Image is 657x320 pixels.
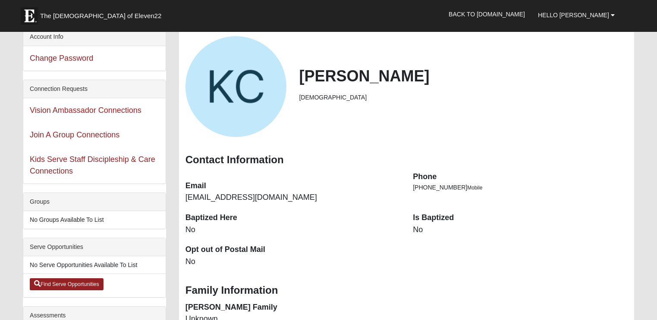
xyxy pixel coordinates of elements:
dd: No [413,224,628,236]
div: Account Info [23,28,166,46]
a: Hello [PERSON_NAME] [531,4,621,26]
a: Vision Ambassador Connections [30,106,141,115]
dt: Baptized Here [185,212,400,224]
dd: No [185,256,400,267]
div: Connection Requests [23,80,166,98]
li: No Groups Available To List [23,211,166,229]
div: Groups [23,193,166,211]
img: Eleven22 logo [21,7,38,25]
span: Hello [PERSON_NAME] [538,12,609,19]
li: [DEMOGRAPHIC_DATA] [299,93,628,102]
div: Serve Opportunities [23,238,166,256]
a: Kids Serve Staff Discipleship & Care Connections [30,155,155,175]
li: No Serve Opportunities Available To List [23,256,166,274]
dt: Email [185,180,400,192]
a: Find Serve Opportunities [30,278,104,290]
a: Change Password [30,54,93,62]
a: Back to [DOMAIN_NAME] [442,3,531,25]
li: [PHONE_NUMBER] [413,183,628,192]
dt: Is Baptized [413,212,628,224]
dd: [EMAIL_ADDRESS][DOMAIN_NAME] [185,192,400,203]
dd: No [185,224,400,236]
dt: Opt out of Postal Mail [185,244,400,255]
h3: Contact Information [185,154,628,166]
a: The [DEMOGRAPHIC_DATA] of Eleven22 [16,3,189,25]
span: Mobile [467,185,482,191]
h3: Family Information [185,284,628,297]
span: The [DEMOGRAPHIC_DATA] of Eleven22 [40,12,161,20]
a: View Fullsize Photo [185,36,286,137]
dt: [PERSON_NAME] Family [185,302,400,313]
dt: Phone [413,171,628,183]
a: Join A Group Connections [30,130,119,139]
h2: [PERSON_NAME] [299,67,628,85]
